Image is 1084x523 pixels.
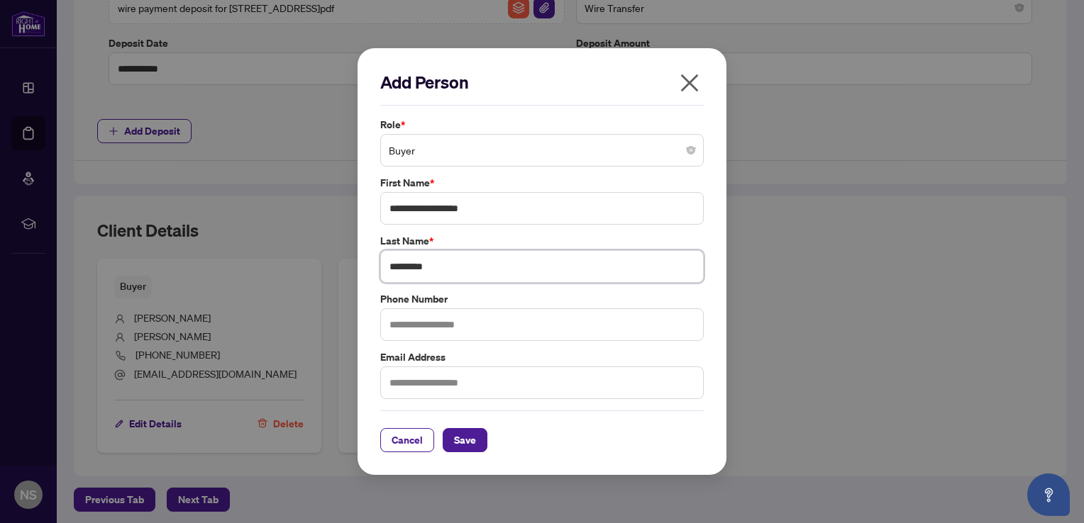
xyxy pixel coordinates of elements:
[392,429,423,451] span: Cancel
[380,117,704,133] label: Role
[389,137,695,164] span: Buyer
[380,349,704,365] label: Email Address
[380,233,704,249] label: Last Name
[380,71,704,94] h2: Add Person
[443,428,487,452] button: Save
[454,429,476,451] span: Save
[678,72,701,94] span: close
[380,291,704,307] label: Phone Number
[380,175,704,191] label: First Name
[1027,473,1070,516] button: Open asap
[380,428,434,452] button: Cancel
[687,146,695,154] span: close-circle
